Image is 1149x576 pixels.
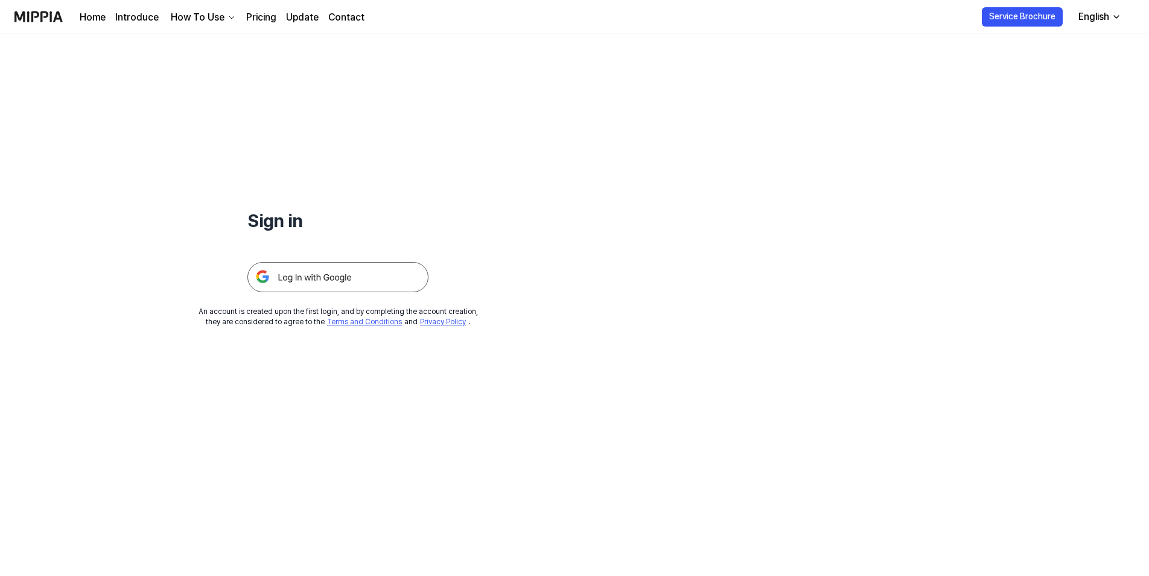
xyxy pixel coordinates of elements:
a: Terms and Conditions [327,318,402,326]
a: Update [286,10,319,25]
img: 구글 로그인 버튼 [247,262,428,292]
a: Privacy Policy [420,318,466,326]
a: Contact [328,10,364,25]
a: Introduce [115,10,159,25]
button: How To Use [168,10,237,25]
div: An account is created upon the first login, and by completing the account creation, they are cons... [199,307,478,327]
button: English [1069,5,1128,29]
div: How To Use [168,10,227,25]
a: Home [80,10,106,25]
h1: Sign in [247,208,428,233]
a: Pricing [246,10,276,25]
button: Service Brochure [982,7,1063,27]
div: English [1076,10,1112,24]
